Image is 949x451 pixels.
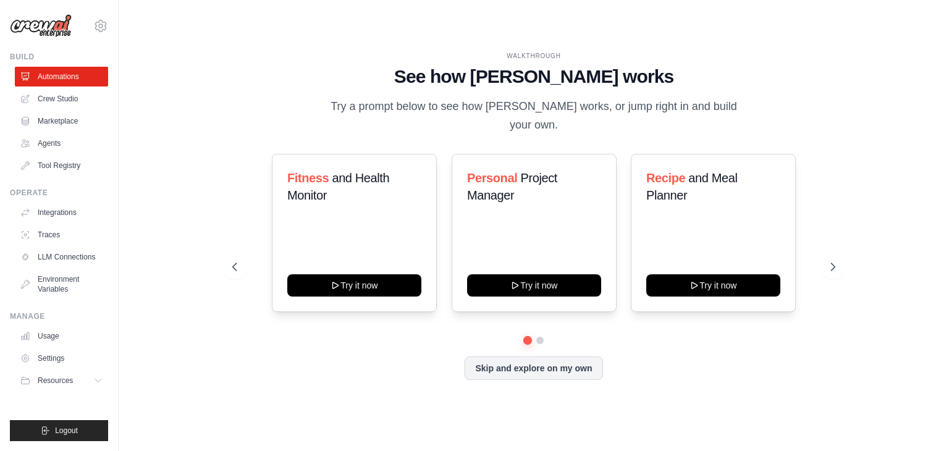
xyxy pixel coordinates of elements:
[326,98,741,134] p: Try a prompt below to see how [PERSON_NAME] works, or jump right in and build your own.
[232,65,835,88] h1: See how [PERSON_NAME] works
[467,171,517,185] span: Personal
[15,156,108,175] a: Tool Registry
[10,52,108,62] div: Build
[15,247,108,267] a: LLM Connections
[646,274,780,297] button: Try it now
[55,426,78,436] span: Logout
[287,171,329,185] span: Fitness
[15,67,108,86] a: Automations
[467,274,601,297] button: Try it now
[15,133,108,153] a: Agents
[15,225,108,245] a: Traces
[10,420,108,441] button: Logout
[10,188,108,198] div: Operate
[15,111,108,131] a: Marketplace
[646,171,685,185] span: Recipe
[15,89,108,109] a: Crew Studio
[38,376,73,386] span: Resources
[646,171,737,202] span: and Meal Planner
[465,356,602,380] button: Skip and explore on my own
[232,51,835,61] div: WALKTHROUGH
[15,326,108,346] a: Usage
[15,371,108,390] button: Resources
[287,274,421,297] button: Try it now
[467,171,557,202] span: Project Manager
[15,203,108,222] a: Integrations
[10,14,72,38] img: Logo
[10,311,108,321] div: Manage
[15,269,108,299] a: Environment Variables
[287,171,389,202] span: and Health Monitor
[15,348,108,368] a: Settings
